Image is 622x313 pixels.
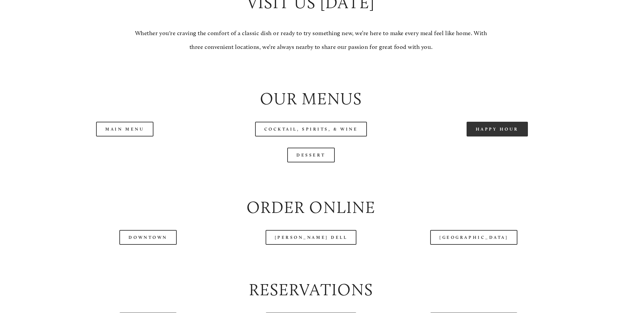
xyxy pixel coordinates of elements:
[467,122,528,136] a: Happy Hour
[255,122,367,136] a: Cocktail, Spirits, & Wine
[287,148,335,162] a: Dessert
[430,230,517,245] a: [GEOGRAPHIC_DATA]
[96,122,153,136] a: Main Menu
[37,87,585,111] h2: Our Menus
[37,278,585,302] h2: Reservations
[119,230,176,245] a: Downtown
[266,230,357,245] a: [PERSON_NAME] Dell
[37,196,585,219] h2: Order Online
